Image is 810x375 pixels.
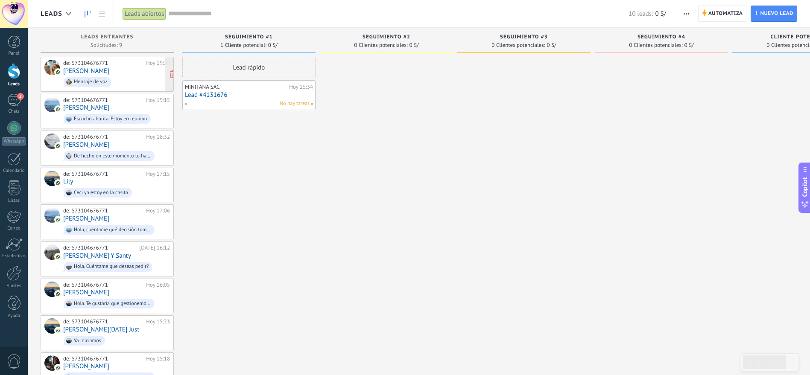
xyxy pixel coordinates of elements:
div: Claudia Y Santy [44,244,60,260]
span: Leads Entrantes [81,34,134,40]
div: [DATE] 16:12 [139,244,170,251]
div: Leidypinto [44,282,60,297]
div: Ajustes [2,283,26,289]
a: Lista [95,6,109,22]
div: de: 573104676771 [63,171,143,177]
div: Hoy 15:23 [146,318,170,325]
div: Hoy 19:15 [146,97,170,104]
div: Mensaje de voz [74,79,108,85]
img: com.amocrm.amocrmwa.svg [55,143,61,149]
a: [PERSON_NAME] [63,215,109,222]
div: de: 573104676771 [63,97,143,104]
span: 0 S/ [684,43,694,48]
button: Más [680,6,693,22]
div: Ceci ya estoy en la casita [74,190,128,196]
div: Estadísticas [2,253,26,259]
span: 0 Clientes potenciales: [354,43,407,48]
a: [PERSON_NAME] [63,141,109,148]
div: de: 573104676771 [63,282,143,288]
a: [PERSON_NAME][DATE] Just [63,326,139,333]
div: Angela Tobar [44,207,60,223]
span: Automatiza [708,6,743,21]
span: No hay nada asignado [311,103,313,105]
span: 2 [17,93,24,100]
div: Ya iniciamos [74,338,101,344]
a: [PERSON_NAME] [63,104,109,111]
img: com.amocrm.amocrmwa.svg [55,328,61,334]
div: MINITANA SAC [185,84,287,90]
div: Listas [2,198,26,203]
div: Hola, cuéntame qué decisión tomaste de los pedidos? [74,227,151,233]
a: Lily [63,178,73,185]
span: seguimiento #1 [225,34,273,40]
a: [PERSON_NAME] [63,67,109,75]
span: 0 S/ [409,43,419,48]
a: Automatiza [698,6,747,22]
a: Lead #4131676 [185,91,313,99]
div: WhatsApp [2,137,26,145]
span: seguimiento #4 [637,34,685,40]
div: Hoy 17:15 [146,171,170,177]
div: seguimiento #3 [462,34,586,41]
div: Lily [44,171,60,186]
div: Sandra [44,355,60,371]
div: Hoy 17:06 [146,207,170,214]
div: Sofi Lo [44,134,60,149]
span: No hay tareas [280,100,310,108]
div: Hola. Te gustaría que gestionemos su pedido? [74,301,151,307]
span: Nuevo lead [760,6,793,21]
div: De hecho en este momento to hay una OFERTA la de 96 gr [74,153,151,159]
div: Panel [2,51,26,56]
span: 1 Cliente potencial: [220,43,266,48]
span: 0 Clientes potenciales: [491,43,545,48]
span: 0 S/ [547,43,556,48]
div: Chats [2,109,26,114]
div: seguimiento #4 [599,34,724,41]
div: nathalia angelica ramirez [44,60,60,75]
a: [PERSON_NAME] Y Santy [63,252,131,259]
span: 0 Clientes potenciales: [629,43,682,48]
img: com.amocrm.amocrmwa.svg [55,217,61,223]
div: Hoy 15:18 [146,355,170,362]
span: Copilot [801,177,809,197]
a: Leads [80,6,95,22]
div: Hoy 15:34 [289,84,313,90]
span: 10 leads: [629,10,653,18]
span: seguimiento #2 [363,34,410,40]
span: Solicitudes: 9 [91,43,122,48]
div: de: 573104676771 [63,318,143,325]
div: Hoy 19:38 [146,60,170,67]
div: seguimiento #1 [187,34,311,41]
div: Leads Entrantes [45,34,170,41]
div: de: 573104676771 [63,207,143,214]
a: [PERSON_NAME] [63,289,109,296]
a: Nuevo lead [751,6,797,22]
img: com.amocrm.amocrmwa.svg [55,180,61,186]
div: seguimiento #2 [324,34,449,41]
div: Correo [2,226,26,231]
img: com.amocrm.amocrmwa.svg [55,106,61,112]
img: com.amocrm.amocrmwa.svg [55,69,61,75]
div: Hoy 18:32 [146,134,170,140]
div: Leads abiertos [123,8,166,20]
img: com.amocrm.amocrmwa.svg [55,254,61,260]
img: com.amocrm.amocrmwa.svg [55,365,61,371]
div: de: 573104676771 [63,244,136,251]
div: Lead rápido [182,57,316,78]
div: de: 573104676771 [63,355,143,362]
span: seguimiento #3 [500,34,548,40]
div: Hola. Cuéntame que deseas pedir? [74,264,149,270]
div: Ayuda [2,313,26,319]
div: de: 573104676771 [63,134,143,140]
img: com.amocrm.amocrmwa.svg [55,291,61,297]
span: 0 S/ [268,43,278,48]
a: [PERSON_NAME] [63,363,109,370]
div: Leads [2,81,26,87]
div: Hoy 16:05 [146,282,170,288]
span: 0 S/ [655,10,666,18]
span: Leads [41,10,62,18]
div: de: 573104676771 [63,60,143,67]
div: Escucho ahorita. Estoy en reunion [74,116,147,122]
div: Martha Lucia Swiss Just [44,318,60,334]
div: Walter [44,97,60,112]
